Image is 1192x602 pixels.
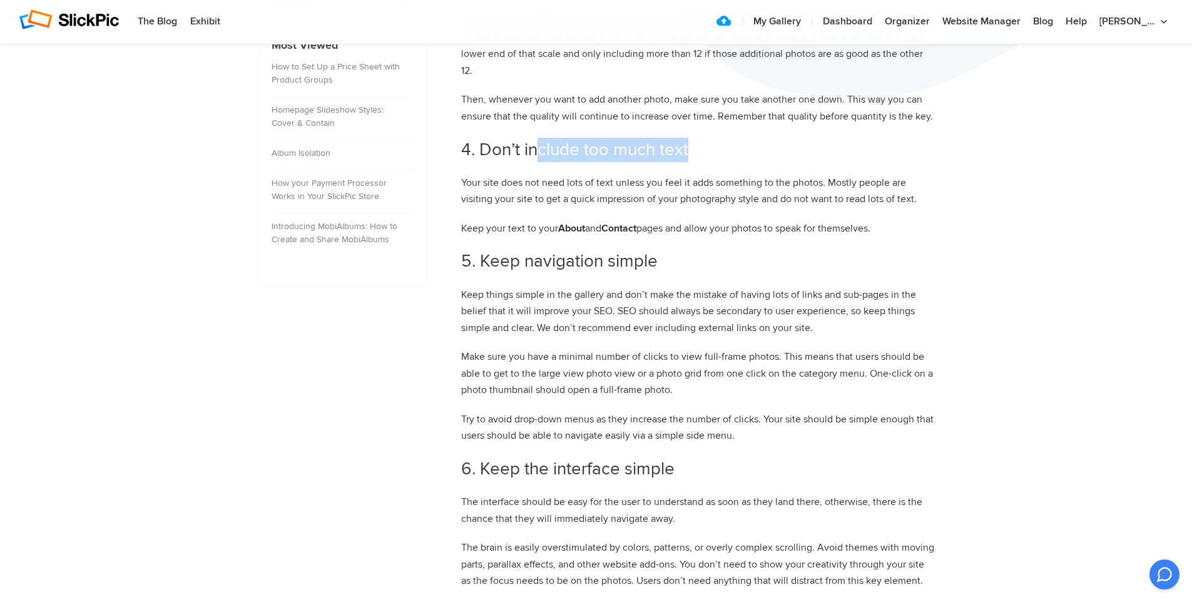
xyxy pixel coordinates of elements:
p: Choosing your best photos can be like trying to pick your favorite child but it’s really key to c... [461,13,934,79]
p: Keep things simple in the gallery and don’t make the mistake of having lots of links and sub-page... [461,287,934,337]
p: Make sure you have a minimal number of clicks to view full-frame photos. This means that users sh... [461,349,934,399]
h2: 5. Keep navigation simple [461,249,934,273]
a: Album Isolation [272,148,330,158]
h2: 4. Don’t include too much text [461,138,934,162]
strong: About [558,222,585,235]
p: Then, whenever you want to add another photo, make sure you take another one down. This way you c... [461,91,934,125]
a: Homepage Slideshow Styles: Cover & Contain [272,105,384,128]
p: The brain is easily overstimulated by colors, patterns, or overly complex scrolling. Avoid themes... [461,539,934,589]
p: Try to avoid drop-down menus as they increase the number of clicks. Your site should be simple en... [461,411,934,444]
h4: Most Viewed [272,37,414,54]
h2: 6. Keep the interface simple [461,457,934,481]
a: How to Set Up a Price Sheet with Product Groups [272,61,400,85]
strong: Contact [601,222,636,235]
a: Introducing MobiAlbums: How to Create and Share MobiAlbums [272,221,397,245]
p: The interface should be easy for the user to understand as soon as they land there, otherwise, th... [461,494,934,527]
a: How your Payment Processor Works in Your SlickPic Store [272,178,387,202]
p: Your site does not need lots of text unless you feel it adds something to the photos. Mostly peop... [461,175,934,208]
p: Keep your text to your and pages and allow your photos to speak for themselves. [461,220,934,237]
